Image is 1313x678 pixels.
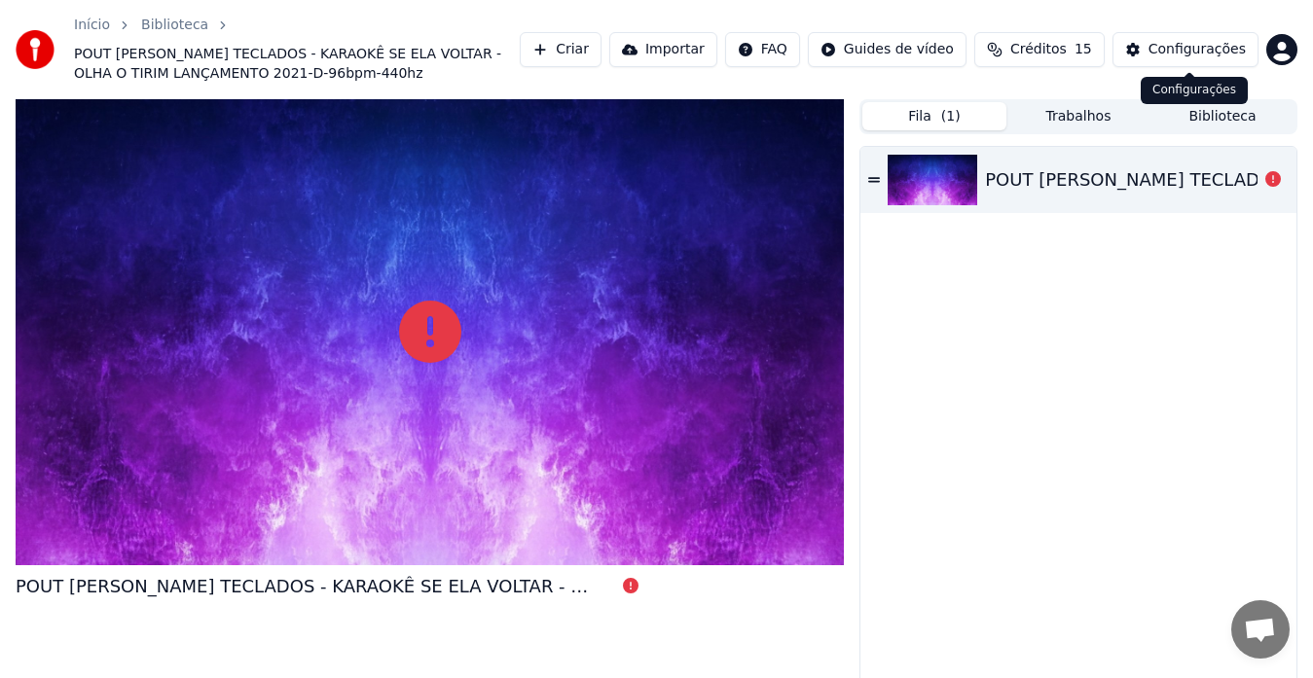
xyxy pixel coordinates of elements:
span: Créditos [1010,40,1067,59]
button: FAQ [725,32,800,67]
span: 15 [1075,40,1092,59]
button: Biblioteca [1150,102,1295,130]
button: Trabalhos [1006,102,1150,130]
div: Configurações [1149,40,1246,59]
button: Importar [609,32,717,67]
img: youka [16,30,55,69]
span: ( 1 ) [941,107,961,126]
button: Fila [862,102,1006,130]
div: POUT [PERSON_NAME] TECLADOS - KARAOKÊ SE ELA VOLTAR - OLHA O TIRIM LANÇAMENTO 2021-D-96bpm-440hz [16,573,600,600]
a: Início [74,16,110,35]
div: Bate-papo aberto [1231,600,1290,659]
nav: breadcrumb [74,16,520,84]
a: Biblioteca [141,16,208,35]
button: Configurações [1112,32,1258,67]
button: Créditos15 [974,32,1105,67]
button: Guides de vídeo [808,32,967,67]
button: Criar [520,32,602,67]
div: Configurações [1141,77,1248,104]
span: POUT [PERSON_NAME] TECLADOS - KARAOKÊ SE ELA VOLTAR - OLHA O TIRIM LANÇAMENTO 2021-D-96bpm-440hz [74,45,520,84]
